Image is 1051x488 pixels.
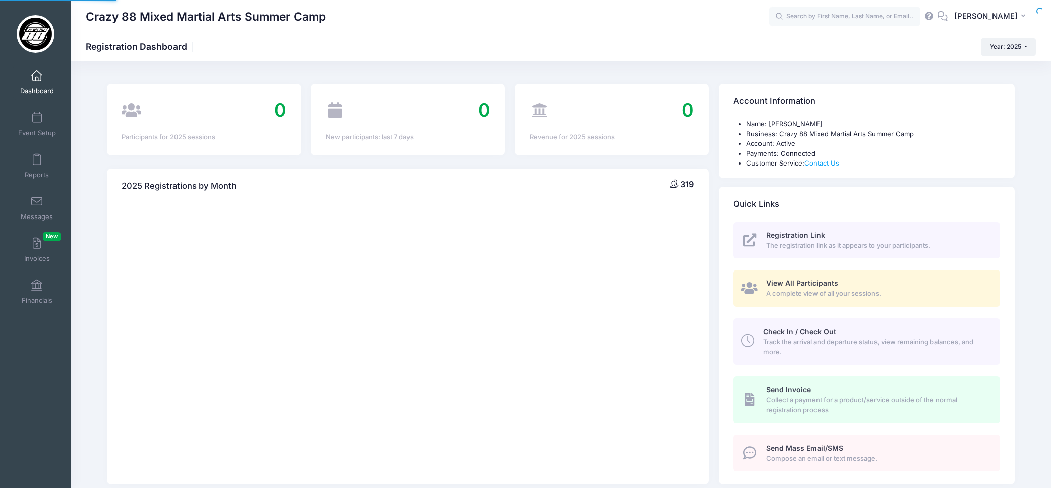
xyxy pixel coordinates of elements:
[274,99,286,121] span: 0
[733,270,1000,307] a: View All Participants A complete view of all your sessions.
[25,171,49,179] span: Reports
[21,212,53,221] span: Messages
[990,43,1021,50] span: Year: 2025
[766,241,988,251] span: The registration link as it appears to your participants.
[22,296,52,305] span: Financials
[18,129,56,137] span: Event Setup
[13,148,61,184] a: Reports
[763,337,988,357] span: Track the arrival and departure status, view remaining balances, and more.
[13,232,61,267] a: InvoicesNew
[766,385,811,394] span: Send Invoice
[24,254,50,263] span: Invoices
[682,99,694,121] span: 0
[20,87,54,95] span: Dashboard
[766,279,838,287] span: View All Participants
[733,435,1000,471] a: Send Mass Email/SMS Compose an email or text message.
[17,15,54,53] img: Crazy 88 Mixed Martial Arts Summer Camp
[746,119,1000,129] li: Name: [PERSON_NAME]
[13,106,61,142] a: Event Setup
[122,132,286,142] div: Participants for 2025 sessions
[746,149,1000,159] li: Payments: Connected
[981,38,1036,56] button: Year: 2025
[530,132,694,142] div: Revenue for 2025 sessions
[766,289,988,299] span: A complete view of all your sessions.
[733,87,815,116] h4: Account Information
[733,222,1000,259] a: Registration Link The registration link as it appears to your participants.
[13,274,61,309] a: Financials
[763,327,836,336] span: Check In / Check Out
[478,99,490,121] span: 0
[766,444,843,452] span: Send Mass Email/SMS
[746,139,1000,149] li: Account: Active
[766,395,988,415] span: Collect a payment for a product/service outside of the normal registration process
[766,454,988,464] span: Compose an email or text message.
[733,318,1000,365] a: Check In / Check Out Track the arrival and departure status, view remaining balances, and more.
[86,41,196,52] h1: Registration Dashboard
[733,376,1000,423] a: Send Invoice Collect a payment for a product/service outside of the normal registration process
[954,11,1018,22] span: [PERSON_NAME]
[948,5,1036,28] button: [PERSON_NAME]
[766,231,825,239] span: Registration Link
[326,132,490,142] div: New participants: last 7 days
[769,7,920,27] input: Search by First Name, Last Name, or Email...
[13,190,61,226] a: Messages
[43,232,61,241] span: New
[122,172,237,200] h4: 2025 Registrations by Month
[13,65,61,100] a: Dashboard
[804,159,839,167] a: Contact Us
[86,5,326,28] h1: Crazy 88 Mixed Martial Arts Summer Camp
[733,190,779,219] h4: Quick Links
[680,179,694,189] span: 319
[746,129,1000,139] li: Business: Crazy 88 Mixed Martial Arts Summer Camp
[746,158,1000,169] li: Customer Service:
